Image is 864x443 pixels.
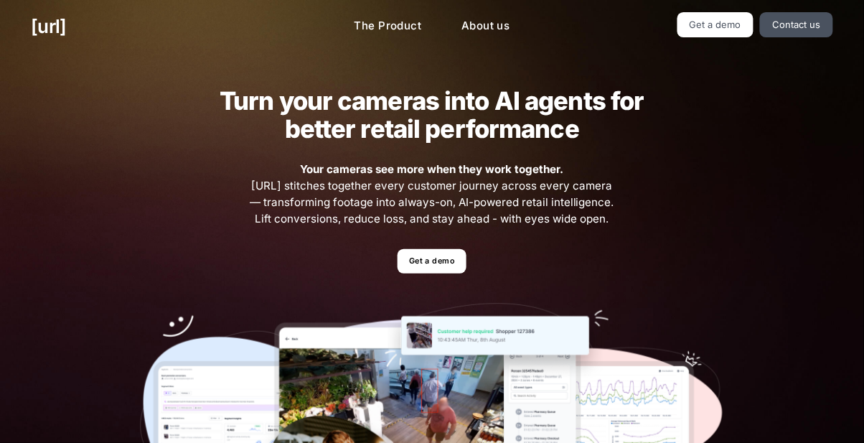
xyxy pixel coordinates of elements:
[300,162,563,176] strong: Your cameras see more when they work together.
[343,12,433,40] a: The Product
[197,87,667,143] h2: Turn your cameras into AI agents for better retail performance
[398,249,466,274] a: Get a demo
[450,12,521,40] a: About us
[677,12,754,37] a: Get a demo
[248,162,616,227] span: [URL] stitches together every customer journey across every camera — transforming footage into al...
[31,12,66,40] a: [URL]
[760,12,833,37] a: Contact us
